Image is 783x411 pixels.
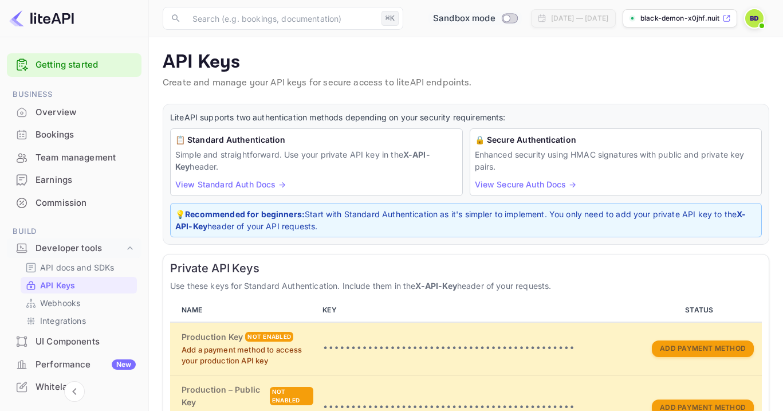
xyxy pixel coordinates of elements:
[25,315,132,327] a: Integrations
[185,209,305,219] strong: Recommended for beginners:
[7,376,141,398] div: Whitelabel
[21,312,137,329] div: Integrations
[415,281,457,291] strong: X-API-Key
[7,124,141,146] div: Bookings
[7,53,141,77] div: Getting started
[745,9,764,28] img: Black Demon
[7,147,141,169] div: Team management
[7,192,141,214] div: Commission
[475,179,576,189] a: View Secure Auth Docs →
[21,277,137,293] div: API Keys
[36,58,136,72] a: Getting started
[36,106,136,119] div: Overview
[7,88,141,101] span: Business
[186,7,377,30] input: Search (e.g. bookings, documentation)
[7,192,141,213] a: Commission
[36,128,136,142] div: Bookings
[652,340,754,357] button: Add Payment Method
[245,332,293,342] div: Not enabled
[7,225,141,238] span: Build
[36,335,136,349] div: UI Components
[175,148,458,173] p: Simple and straightforward. Use your private API key in the header.
[7,376,141,397] a: Whitelabel
[40,261,115,273] p: API docs and SDKs
[36,174,136,187] div: Earnings
[182,383,267,409] h6: Production – Public Key
[7,354,141,376] div: PerformanceNew
[170,261,762,275] h6: Private API Keys
[7,331,141,352] a: UI Components
[170,299,318,322] th: NAME
[182,331,243,343] h6: Production Key
[175,179,286,189] a: View Standard Auth Docs →
[25,297,132,309] a: Webhooks
[7,124,141,145] a: Bookings
[25,279,132,291] a: API Keys
[7,101,141,123] a: Overview
[36,242,124,255] div: Developer tools
[322,342,639,355] p: •••••••••••••••••••••••••••••••••••••••••••••
[475,148,757,173] p: Enhanced security using HMAC signatures with public and private key pairs.
[270,387,313,405] div: Not enabled
[652,343,754,353] a: Add Payment Method
[7,354,141,375] a: PerformanceNew
[21,295,137,311] div: Webhooks
[40,315,86,327] p: Integrations
[551,13,608,24] div: [DATE] — [DATE]
[7,238,141,259] div: Developer tools
[640,13,720,24] p: black-demon-x0jhf.nuit...
[175,150,430,171] strong: X-API-Key
[643,299,762,322] th: STATUS
[40,279,75,291] p: API Keys
[175,209,746,231] strong: X-API-Key
[7,101,141,124] div: Overview
[170,280,762,292] p: Use these keys for Standard Authentication. Include them in the header of your requests.
[7,169,141,191] div: Earnings
[170,111,762,124] p: LiteAPI supports two authentication methods depending on your security requirements:
[7,169,141,190] a: Earnings
[36,197,136,210] div: Commission
[175,134,458,146] h6: 📋 Standard Authentication
[21,259,137,276] div: API docs and SDKs
[36,151,136,165] div: Team management
[40,297,80,309] p: Webhooks
[428,12,522,25] div: Switch to Production mode
[182,345,313,367] p: Add a payment method to access your production API key
[163,51,769,74] p: API Keys
[64,381,85,402] button: Collapse navigation
[433,12,495,25] span: Sandbox mode
[475,134,757,146] h6: 🔒 Secure Authentication
[112,359,136,370] div: New
[36,381,136,394] div: Whitelabel
[381,11,399,26] div: ⌘K
[7,147,141,168] a: Team management
[25,261,132,273] a: API docs and SDKs
[7,331,141,353] div: UI Components
[163,76,769,90] p: Create and manage your API keys for secure access to liteAPI endpoints.
[175,208,757,232] p: 💡 Start with Standard Authentication as it's simpler to implement. You only need to add your priv...
[36,358,136,371] div: Performance
[318,299,643,322] th: KEY
[9,9,74,28] img: LiteAPI logo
